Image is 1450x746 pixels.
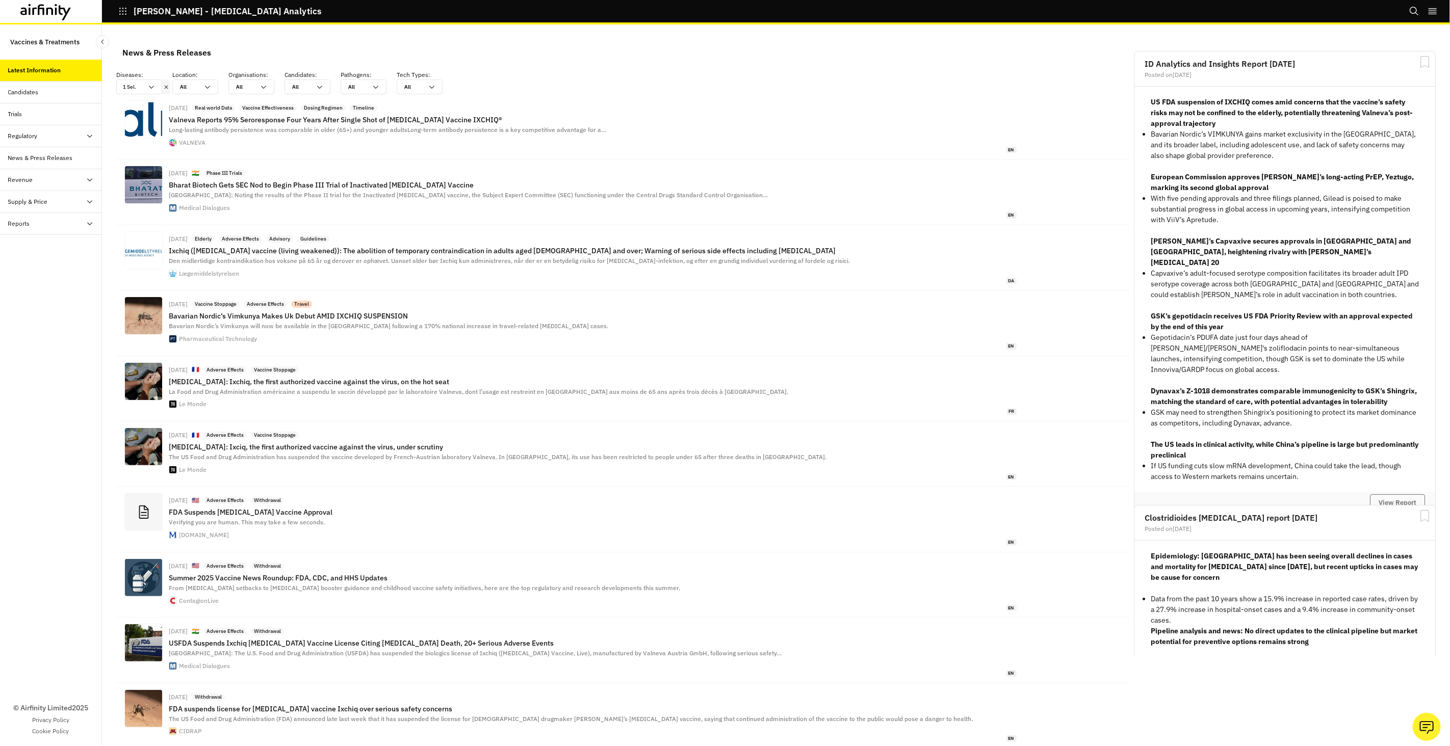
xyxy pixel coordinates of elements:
[1418,510,1431,522] svg: Bookmark Report
[1132,45,1438,656] div: grid
[125,101,162,138] img: 04f398df-96ac-4b7a-8544-2a2ce2495778
[169,170,188,176] div: [DATE]
[116,552,1130,618] a: [DATE]🇺🇸Adverse EffectsWithdrawalSummer 2025 Vaccine News Roundup: FDA, CDC, and HHS UpdatesFrom ...
[116,487,1130,552] a: [DATE]🇺🇸Adverse EffectsWithdrawalFDA Suspends [MEDICAL_DATA] Vaccine ApprovalVerifying you are hu...
[1151,129,1419,161] p: Bavarian Nordic’s VIMKUNYA gains market exclusivity in the [GEOGRAPHIC_DATA], and its broader lab...
[192,496,199,505] p: 🇺🇸
[179,467,206,473] div: Le Monde
[169,247,1017,255] p: Ixchiq ([MEDICAL_DATA] vaccine (living weakened)): The abolition of temporary contraindication in...
[125,363,162,400] img: 54a29c8_upload-1-iy8fycyvtmja-sipa-01208606-000060.jpg
[169,116,1017,124] p: Valneva Reports 95% Seroresponse Four Years After Single Shot of [MEDICAL_DATA] Vaccine IXCHIQ®
[169,139,176,146] img: favicon.ico
[1145,526,1425,532] div: Posted on [DATE]
[192,169,199,178] p: 🇮🇳
[179,205,230,211] div: Medical Dialogues
[353,104,374,112] p: Timeline
[269,235,290,243] p: Advisory
[169,105,188,111] div: [DATE]
[169,518,325,526] span: Verifying you are human. This may take a few seconds.
[169,270,176,277] img: Krone_192_192.png
[1151,193,1419,225] p: With five pending approvals and three filings planned, Gilead is poised to make substantial progr...
[125,559,162,596] img: 705fd1537f61ac336ab1f3a36b54c67665bbad35-1024x1024.png
[125,232,162,269] img: seo-thumbnail.png
[169,531,176,539] img: faviconV2
[125,690,162,727] img: iStock-2164870310.jpg
[125,624,162,661] img: 260536-usfda.jpg
[1145,514,1425,522] h2: Clostridioides [MEDICAL_DATA] report [DATE]
[116,225,1130,290] a: [DATE]ElderlyAdverse EffectsAdvisoryGuidelinesIxchiq ([MEDICAL_DATA] vaccine (living weakened)): ...
[1151,626,1417,646] strong: Pipeline analysis and news: No direct updates to the clinical pipeline but market potential for p...
[118,3,321,20] button: [PERSON_NAME] - [MEDICAL_DATA] Analytics
[169,574,1017,582] p: Summer 2025 Vaccine News Roundup: FDA, CDC, and HHS Updates
[169,191,768,199] span: [GEOGRAPHIC_DATA]: Noting the results of the Phase II trial for the Inactivated [MEDICAL_DATA] va...
[1006,735,1017,742] span: en
[195,694,222,701] p: Withdrawal
[192,365,199,374] p: 🇫🇷
[116,356,1130,421] a: [DATE]🇫🇷Adverse EffectsVaccine Stoppage[MEDICAL_DATA]: Ixchiq, the first authorized vaccine again...
[1006,212,1017,219] span: en
[1006,278,1017,284] span: da
[1151,97,1413,128] strong: US FDA suspension of IXCHIQ comes amid concerns that the vaccine’s safety risks may not be confin...
[1151,594,1419,626] p: Data from the past 10 years show a 15.9% increase in reported case rates, driven by a 27.9% incre...
[169,181,1017,189] p: Bharat Biotech Gets SEC Nod to Begin Phase III Trial of Inactivated [MEDICAL_DATA] Vaccine
[1413,713,1441,741] button: Ask our analysts
[1145,60,1425,68] h2: ID Analytics and Insights Report [DATE]
[116,94,1130,159] a: [DATE]Real world DataVaccine EffectivenessDosing RegimenTimelineValneva Reports 95% Seroresponse ...
[1151,332,1419,375] p: Gepotidacin’s PDUFA date just four days ahead of [PERSON_NAME]/[PERSON_NAME]'s zoliflodacin point...
[8,110,22,119] div: Trials
[1418,56,1431,68] svg: Bookmark Report
[125,297,162,334] img: shutterstock_2634180127.jpg
[206,366,244,374] p: Adverse Effects
[1151,551,1418,582] strong: Epidemiology: [GEOGRAPHIC_DATA] has been seeing overall declines in cases and mortality for [MEDI...
[179,598,219,604] div: ContagionLive
[1006,147,1017,153] span: en
[169,322,608,330] span: Bavarian Nordic’s Vimkunya will now be available in the [GEOGRAPHIC_DATA] following a 170% nation...
[1151,440,1418,460] strong: The US leads in clinical activity, while China’s pipeline is large but predominantly preclinical
[304,104,343,112] p: Dosing Regimen
[1409,3,1419,20] button: Search
[116,290,1130,356] a: [DATE]Vaccine StoppageAdverse EffectsTravelBavarian Nordic’s Vimkunya Makes Uk Debut AMID IXCHIQ ...
[125,428,162,465] img: 54a29c8_upload-1-iy8fycyvtmja-sipa-01208606-000060.jpg
[172,70,228,79] p: Location :
[206,563,244,570] p: Adverse Effects
[169,466,176,473] img: pwa-180.png
[1007,408,1017,415] span: fr
[169,628,188,634] div: [DATE]
[192,562,199,570] p: 🇺🇸
[206,628,244,635] p: Adverse Effects
[169,401,176,408] img: pwa-180.png
[8,197,48,206] div: Supply & Price
[8,175,33,184] div: Revenue
[179,532,229,538] div: [DOMAIN_NAME]
[254,628,281,635] p: Withdrawal
[169,367,188,373] div: [DATE]
[169,204,176,211] img: favicon.ico
[1006,670,1017,677] span: en
[13,703,88,713] p: © Airfinity Limited 2025
[33,727,69,736] a: Cookie Policy
[397,70,453,79] p: Tech Types :
[1006,539,1017,546] span: en
[169,453,826,461] span: The US Food and Drug Administration has suspended the vaccine developed by French-Austrian labora...
[228,70,284,79] p: Organisations :
[195,235,212,243] p: Elderly
[8,153,73,163] div: News & Press Releases
[206,432,244,439] p: Adverse Effects
[1151,172,1414,192] strong: European Commission approves [PERSON_NAME]’s long-acting PrEP, Yeztugo, marking its second global...
[206,170,242,177] p: Phase III Trials
[122,45,211,60] div: News & Press Releases
[116,70,172,79] p: Diseases :
[96,35,109,48] button: Close Sidebar
[1370,494,1425,512] button: View Report
[169,563,188,569] div: [DATE]
[179,663,230,669] div: Medical Dialogues
[1006,474,1017,481] span: en
[169,715,973,723] span: The US Food and Drug Administration (FDA) announced late last week that it has suspended the lice...
[169,649,782,657] span: [GEOGRAPHIC_DATA]: The U.S. Food and Drug Administration (USFDA) has suspended the biologics lice...
[169,705,1017,713] p: FDA suspends license for [MEDICAL_DATA] vaccine Ixchiq over serious safety concerns
[1006,343,1017,350] span: en
[1151,311,1413,331] strong: GSK’s gepotidacin receives US FDA Priority Review with an approval expected by the end of this year
[169,378,1017,386] p: [MEDICAL_DATA]: Ixchiq, the first authorized vaccine against the virus, on the hot seat
[169,335,176,342] img: cropped-Pharmaceutical-Technology-Favicon-300x300.png
[169,432,188,438] div: [DATE]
